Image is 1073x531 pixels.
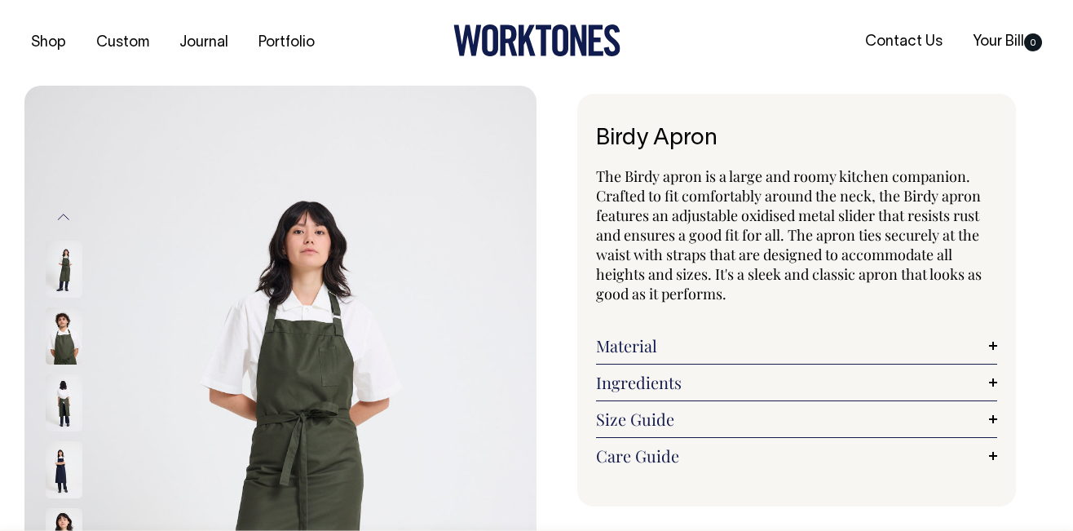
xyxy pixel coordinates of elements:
[596,166,982,303] span: The Birdy apron is a large and roomy kitchen companion. Crafted to fit comfortably around the nec...
[46,374,82,431] img: olive
[966,29,1049,55] a: Your Bill0
[596,446,997,466] a: Care Guide
[46,241,82,298] img: olive
[596,336,997,356] a: Material
[173,29,235,56] a: Journal
[596,409,997,429] a: Size Guide
[252,29,321,56] a: Portfolio
[24,29,73,56] a: Shop
[1024,33,1042,51] span: 0
[596,373,997,392] a: Ingredients
[90,29,156,56] a: Custom
[46,441,82,498] img: dark-navy
[859,29,949,55] a: Contact Us
[51,199,76,236] button: Previous
[46,308,82,365] img: olive
[596,126,997,152] h1: Birdy Apron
